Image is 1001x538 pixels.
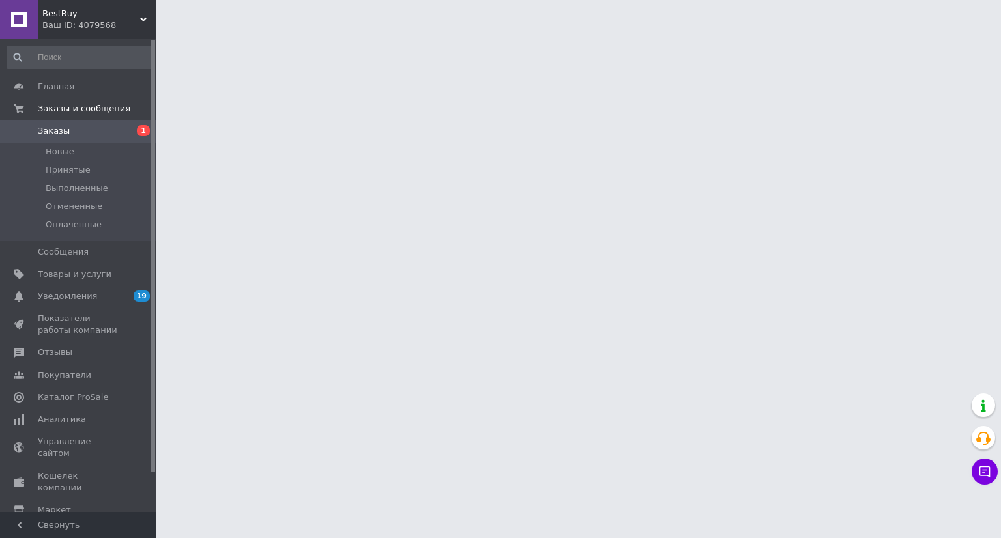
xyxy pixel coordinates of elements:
[7,46,154,69] input: Поиск
[38,125,70,137] span: Заказы
[42,8,140,20] span: BestBuy
[38,414,86,425] span: Аналитика
[137,125,150,136] span: 1
[38,313,121,336] span: Показатели работы компании
[134,290,150,302] span: 19
[38,103,130,115] span: Заказы и сообщения
[38,391,108,403] span: Каталог ProSale
[46,201,102,212] span: Отмененные
[38,436,121,459] span: Управление сайтом
[46,164,91,176] span: Принятые
[38,470,121,494] span: Кошелек компании
[46,182,108,194] span: Выполненные
[46,219,102,231] span: Оплаченные
[38,347,72,358] span: Отзывы
[38,369,91,381] span: Покупатели
[972,459,998,485] button: Чат с покупателем
[38,290,97,302] span: Уведомления
[38,81,74,92] span: Главная
[38,504,71,516] span: Маркет
[46,146,74,158] span: Новые
[38,246,89,258] span: Сообщения
[38,268,111,280] span: Товары и услуги
[42,20,156,31] div: Ваш ID: 4079568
